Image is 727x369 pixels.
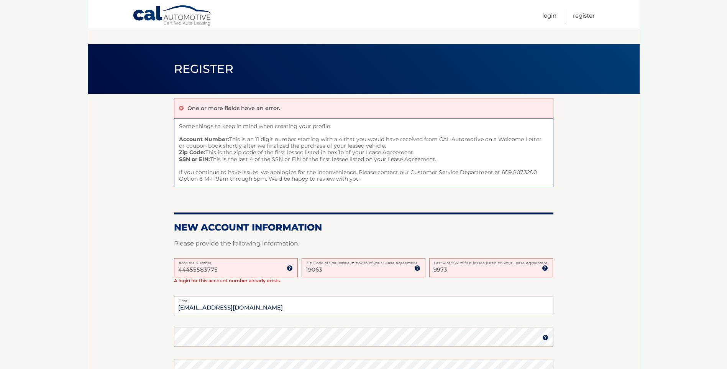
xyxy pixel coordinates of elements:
label: Last 4 of SSN of first lessee listed on your Lease Agreement [429,258,553,264]
span: Some things to keep in mind when creating your profile. This is an 11 digit number starting with ... [174,118,553,188]
a: Login [542,9,556,22]
input: Zip Code [302,258,425,277]
a: Register [573,9,595,22]
img: tooltip.svg [287,265,293,271]
a: Cal Automotive [133,5,213,27]
input: SSN or EIN (last 4 digits only) [429,258,553,277]
label: Email [174,296,553,302]
strong: SSN or EIN: [179,156,210,163]
strong: Account Number: [179,136,229,143]
p: Please provide the following information. [174,238,553,249]
strong: Zip Code: [179,149,205,156]
span: A login for this account number already exists. [174,278,281,283]
p: One or more fields have an error. [187,105,280,112]
input: Account Number [174,258,298,277]
input: Email [174,296,553,315]
label: Account Number [174,258,298,264]
span: Register [174,62,234,76]
img: tooltip.svg [542,334,548,341]
img: tooltip.svg [414,265,420,271]
h2: New Account Information [174,222,553,233]
label: Zip Code of first lessee in box 1b of your Lease Agreement [302,258,425,264]
img: tooltip.svg [542,265,548,271]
